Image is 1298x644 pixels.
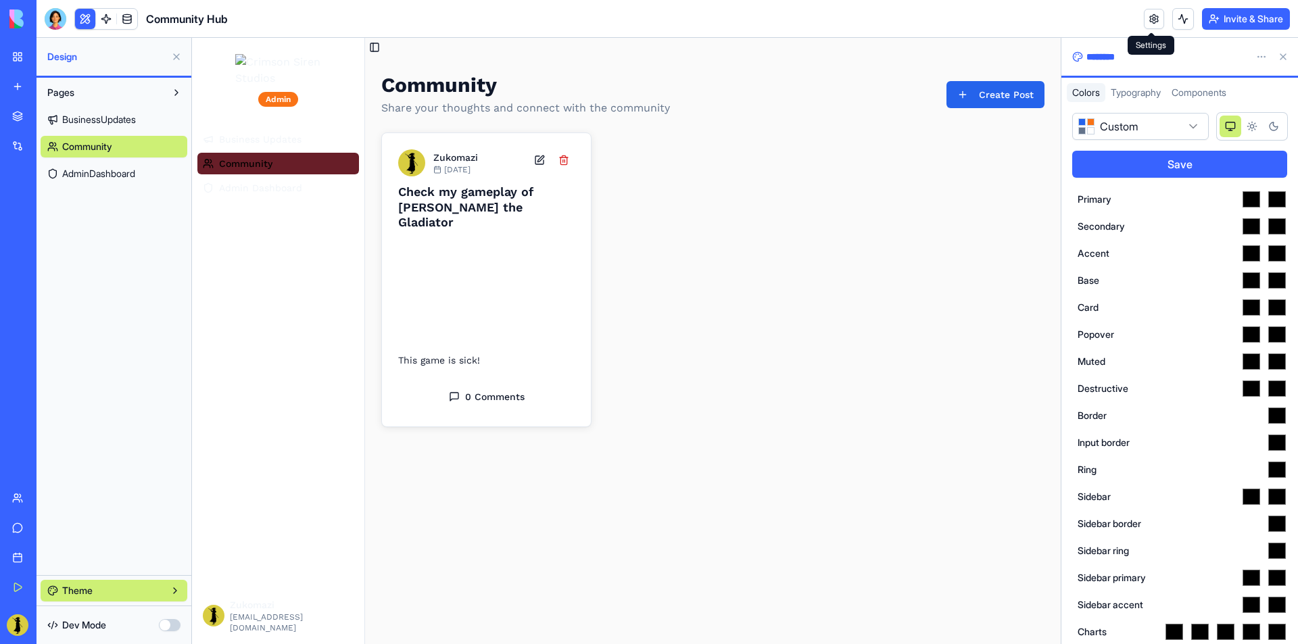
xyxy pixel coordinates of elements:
[7,614,28,636] img: ACg8ocK-QvJ7dKb01E21V-7521SALNO8P3QCy0GX_4BruWZv2-ePDmQ3=s96-c
[1078,436,1130,449] label: Input border
[1078,409,1107,422] label: Border
[1078,463,1097,476] label: Ring
[62,167,135,180] span: AdminDashboard
[189,35,478,59] h1: Community
[1078,274,1099,287] label: Base
[1078,193,1111,206] label: Primary
[754,43,852,70] button: Create Post
[1078,517,1141,530] label: Sidebar border
[41,163,187,184] a: AdminDashboard
[62,113,136,126] span: BusinessUpdates
[1220,116,1241,137] button: System theme
[206,345,383,372] button: 0 Comments
[1241,116,1263,137] button: Light theme
[41,109,187,130] a: BusinessUpdates
[1072,86,1100,98] span: Colors
[146,11,228,27] span: Community Hub
[1111,86,1161,98] span: Typography
[1078,544,1129,558] label: Sidebar ring
[38,574,162,595] span: [EMAIL_ADDRESS][DOMAIN_NAME]
[38,560,82,574] span: Zukomazi
[1263,116,1284,137] button: Dark theme
[62,140,112,153] span: Community
[62,618,106,632] span: Dev Mode
[1078,625,1107,639] label: Charts
[47,86,74,99] span: Pages
[1078,571,1146,585] label: Sidebar primary
[9,9,93,28] img: logo
[1078,328,1114,341] label: Popover
[47,50,166,64] span: Design
[1078,301,1099,314] label: Card
[41,580,187,601] button: Theme
[252,126,279,137] span: [DATE]
[41,136,187,157] a: Community
[5,139,167,161] a: Admin Dashboard
[41,82,166,103] button: Pages
[5,555,167,601] button: Zukomazi[EMAIL_ADDRESS][DOMAIN_NAME]
[1202,8,1290,30] button: Invite & Share
[1072,151,1287,178] button: Save
[206,112,233,139] img: ACg8ocK-QvJ7dKb01E21V-7521SALNO8P3QCy0GX_4BruWZv2-ePDmQ3=s96-c
[27,119,80,132] span: Community
[5,115,167,137] a: Community
[1078,220,1125,233] label: Secondary
[206,316,383,329] p: This game is sick!
[43,16,130,49] img: Crimson Siren Studios
[1078,355,1105,368] label: Muted
[27,95,110,108] span: Business Updates
[1128,36,1174,55] div: Settings
[1078,382,1128,395] label: Destructive
[11,567,32,589] img: ACg8ocK-QvJ7dKb01E21V-7521SALNO8P3QCy0GX_4BruWZv2-ePDmQ3=s96-c
[1078,598,1143,612] label: Sidebar accent
[206,147,383,193] h3: Check my gameplay of [PERSON_NAME] the Gladiator
[241,113,286,126] p: Zukomazi
[189,62,478,78] p: Share your thoughts and connect with the community
[66,54,106,69] div: Admin
[5,91,167,112] a: Business Updates
[1078,490,1111,503] label: Sidebar
[27,143,110,157] span: Admin Dashboard
[273,352,333,366] span: 0 Comments
[1078,247,1109,260] label: Accent
[1172,86,1226,98] span: Components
